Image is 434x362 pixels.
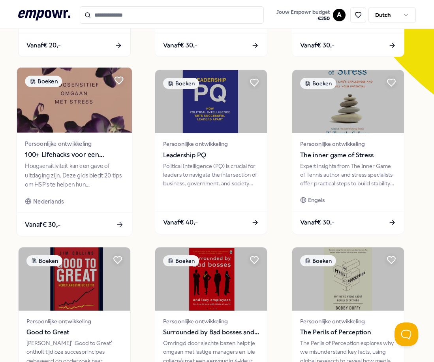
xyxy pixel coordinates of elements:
[26,40,61,51] span: Vanaf € 20,-
[275,8,331,23] button: Jouw Empowr budget€250
[273,7,333,23] a: Jouw Empowr budget€250
[26,327,122,337] span: Good to Great
[163,150,259,160] span: Leadership PQ
[25,162,124,189] div: Hoogsensitiviteit kan een gave of uitdaging zijn. Deze gids biedt 20 tips om HSP's te helpen hun ...
[276,15,330,22] span: € 250
[26,317,122,326] span: Persoonlijke ontwikkeling
[155,247,267,311] img: package image
[19,247,130,311] img: package image
[300,162,396,188] div: Expert insights from The Inner Game of Tennis author and stress specialists offer practical steps...
[292,70,404,234] a: package imageBoekenPersoonlijke ontwikkelingThe inner game of StressExpert insights from The Inne...
[155,70,267,133] img: package image
[300,150,396,160] span: The inner game of Stress
[26,255,62,266] div: Boeken
[163,162,259,188] div: Political Intelligence (PQ) is crucial for leaders to navigate the intersection of business, gove...
[17,68,132,133] img: package image
[292,70,404,133] img: package image
[292,247,404,311] img: package image
[300,78,336,89] div: Boeken
[25,219,60,230] span: Vanaf € 30,-
[300,317,396,326] span: Persoonlijke ontwikkeling
[25,139,124,148] span: Persoonlijke ontwikkeling
[300,217,334,228] span: Vanaf € 30,-
[25,150,124,160] span: 100+ Lifehacks voor een eenvoudiger leven met hoogsensitiviteit
[333,9,346,21] button: A
[300,255,336,266] div: Boeken
[163,317,259,326] span: Persoonlijke ontwikkeling
[300,40,334,51] span: Vanaf € 30,-
[300,140,396,148] span: Persoonlijke ontwikkeling
[25,76,62,87] div: Boeken
[276,9,330,15] span: Jouw Empowr budget
[163,255,199,266] div: Boeken
[163,78,199,89] div: Boeken
[80,6,264,24] input: Search for products, categories or subcategories
[155,70,267,234] a: package imageBoekenPersoonlijke ontwikkelingLeadership PQPolitical Intelligence (PQ) is crucial f...
[163,40,197,51] span: Vanaf € 30,-
[308,196,325,204] span: Engels
[33,197,64,206] span: Nederlands
[395,322,418,346] iframe: Help Scout Beacon - Open
[163,217,198,228] span: Vanaf € 40,-
[163,327,259,337] span: Surrounded by Bad bosses and lazy employees
[300,327,396,337] span: The Perils of Perception
[17,67,133,237] a: package imageBoekenPersoonlijke ontwikkeling100+ Lifehacks voor een eenvoudiger leven met hoogsen...
[163,140,259,148] span: Persoonlijke ontwikkeling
